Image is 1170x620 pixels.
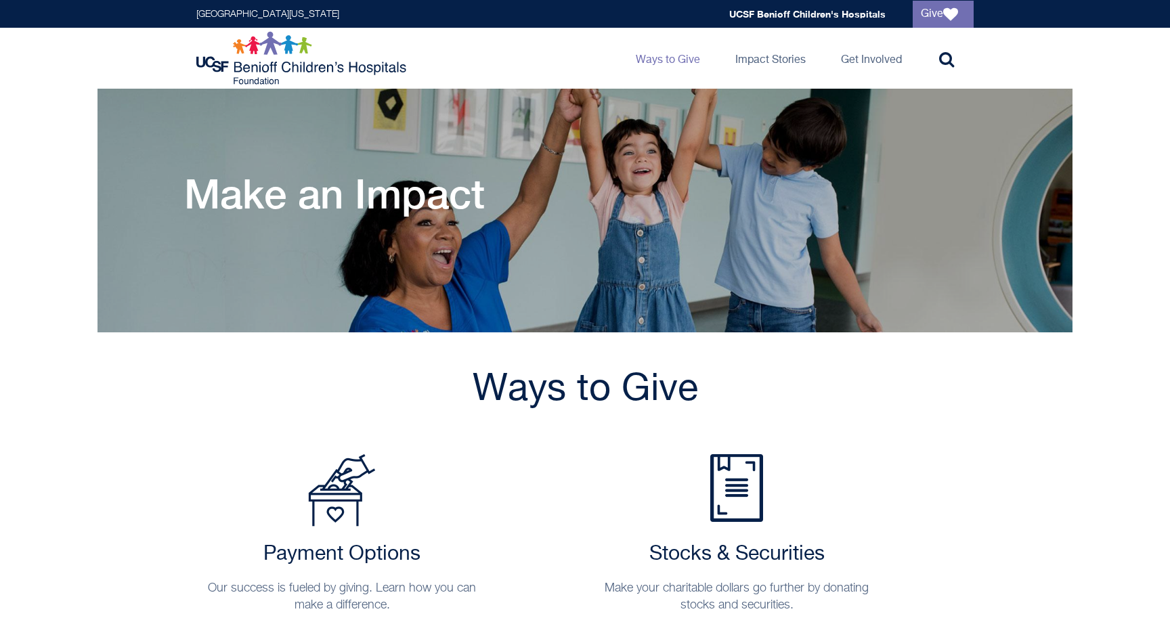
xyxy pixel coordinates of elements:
a: Give [913,1,974,28]
img: Stocks & Securities [710,454,763,522]
h2: Stocks & Securities [598,542,875,567]
h1: Make an Impact [184,170,485,217]
a: UCSF Benioff Children's Hospitals [729,8,886,20]
h2: Payment Options [203,542,481,567]
a: Ways to Give [625,28,711,89]
h1: Ways to Give [196,366,974,414]
a: [GEOGRAPHIC_DATA][US_STATE] [196,9,339,19]
p: Our success is fueled by giving. Learn how you can make a difference. [203,580,481,614]
a: Get Involved [830,28,913,89]
img: Logo for UCSF Benioff Children's Hospitals Foundation [196,31,410,85]
p: Make your charitable dollars go further by donating stocks and securities. [598,580,875,614]
a: Impact Stories [724,28,817,89]
img: Payment Options [308,454,376,527]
